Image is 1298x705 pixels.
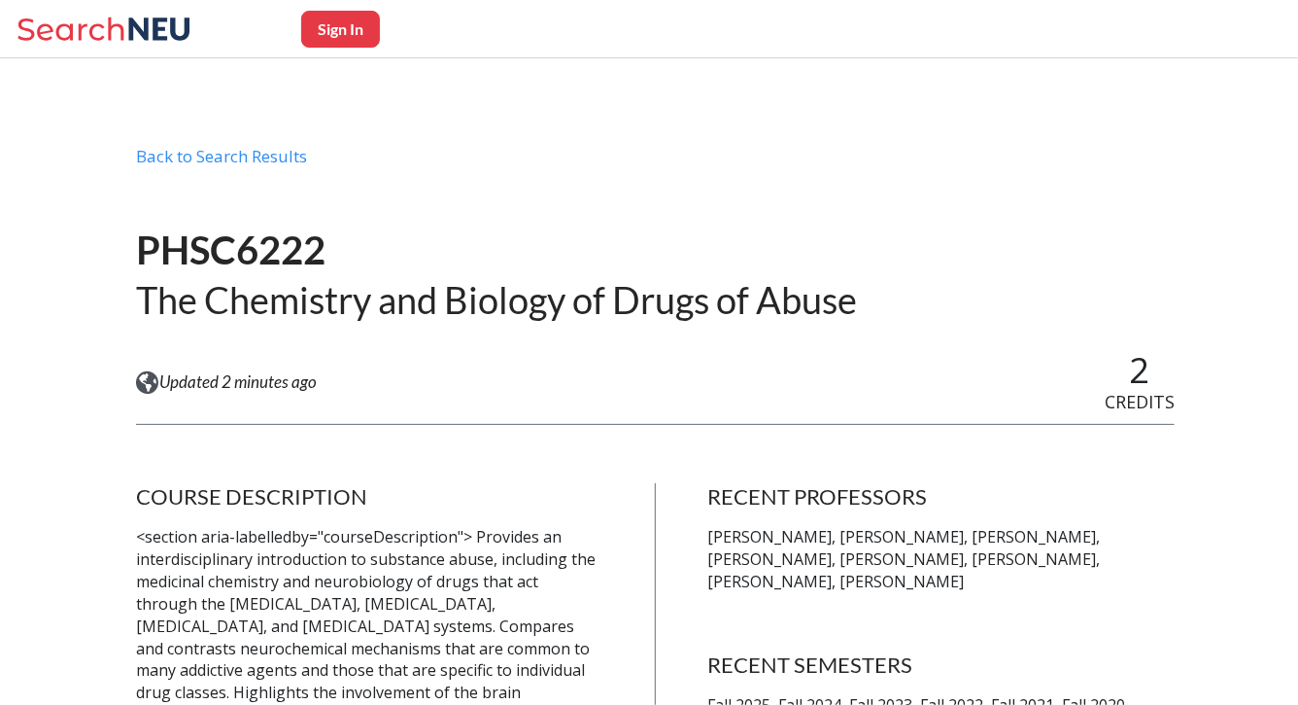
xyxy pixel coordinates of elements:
[707,526,1175,593] p: [PERSON_NAME], [PERSON_NAME], [PERSON_NAME], [PERSON_NAME], [PERSON_NAME], [PERSON_NAME], [PERSON...
[301,11,380,48] button: Sign In
[707,483,1175,511] h4: RECENT PROFESSORS
[136,146,1175,183] div: Back to Search Results
[1105,390,1175,413] span: CREDITS
[707,652,1175,679] h4: RECENT SEMESTERS
[136,483,603,511] h4: COURSE DESCRIPTION
[136,226,857,275] h1: PHSC6222
[159,371,317,393] span: Updated 2 minutes ago
[136,276,857,324] h2: The Chemistry and Biology of Drugs of Abuse
[1129,346,1149,394] span: 2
